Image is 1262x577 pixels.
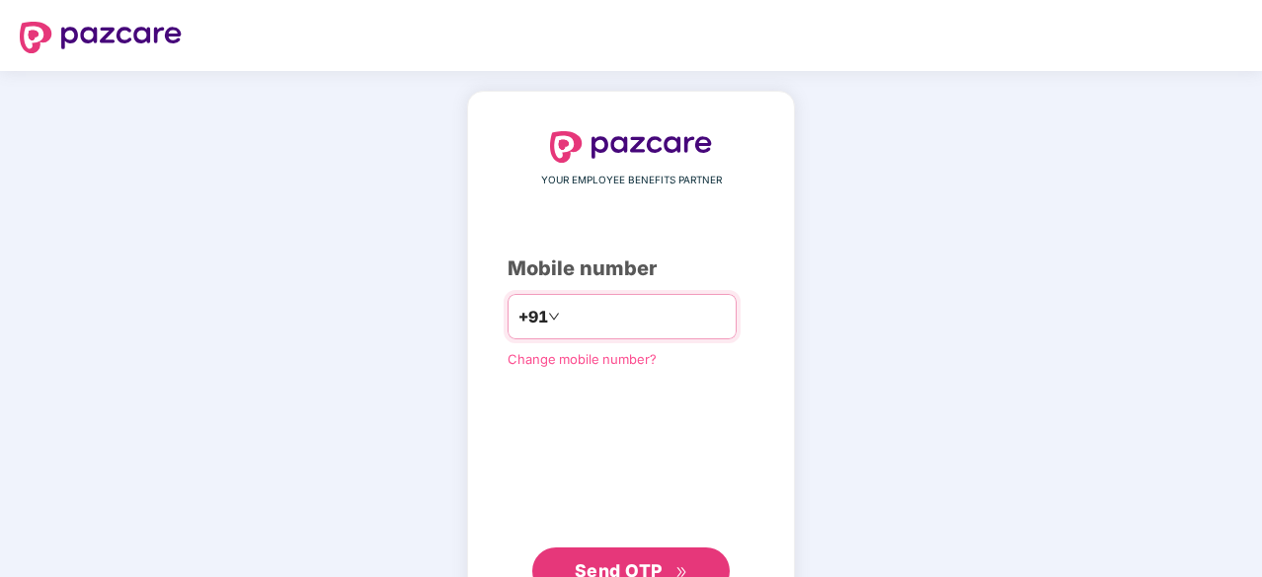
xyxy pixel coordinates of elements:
img: logo [20,22,182,53]
div: Mobile number [508,253,754,284]
a: Change mobile number? [508,351,657,367]
span: +91 [518,305,548,329]
span: down [548,311,560,323]
span: YOUR EMPLOYEE BENEFITS PARTNER [541,173,722,188]
img: logo [550,131,712,163]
